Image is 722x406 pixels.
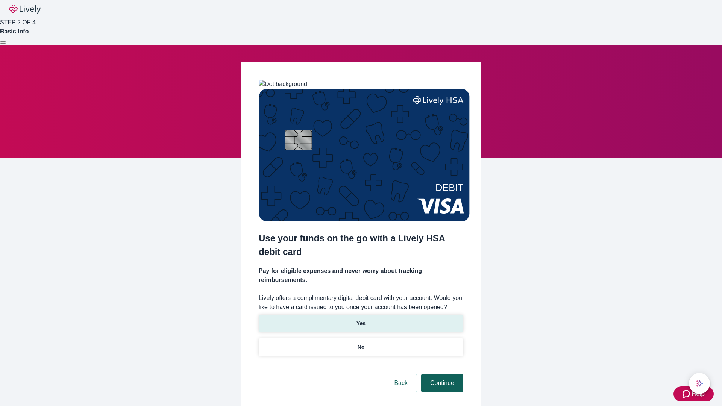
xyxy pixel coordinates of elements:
p: No [358,343,365,351]
h2: Use your funds on the go with a Lively HSA debit card [259,232,463,259]
svg: Zendesk support icon [683,389,692,398]
p: Yes [356,320,366,327]
h4: Pay for eligible expenses and never worry about tracking reimbursements. [259,267,463,285]
svg: Lively AI Assistant [696,380,703,387]
img: Debit card [259,89,470,221]
button: Back [385,374,417,392]
label: Lively offers a complimentary digital debit card with your account. Would you like to have a card... [259,294,463,312]
button: Continue [421,374,463,392]
button: Zendesk support iconHelp [673,386,714,401]
img: Lively [9,5,41,14]
img: Dot background [259,80,307,89]
span: Help [692,389,705,398]
button: No [259,338,463,356]
button: chat [689,373,710,394]
button: Yes [259,315,463,332]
